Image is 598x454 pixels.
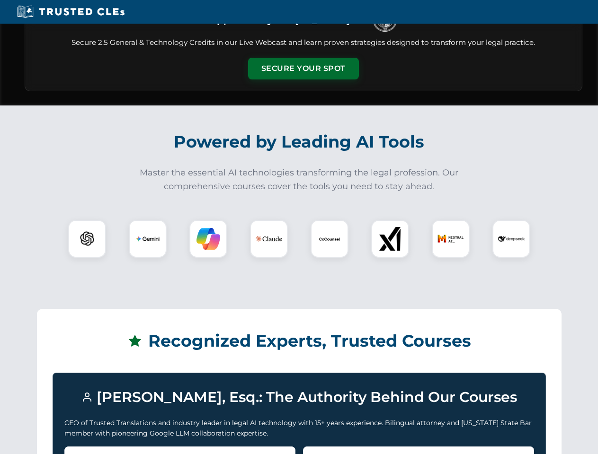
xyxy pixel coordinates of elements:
[14,5,127,19] img: Trusted CLEs
[371,220,409,258] div: xAI
[432,220,470,258] div: Mistral AI
[37,125,562,158] h2: Powered by Leading AI Tools
[498,226,525,252] img: DeepSeek Logo
[250,220,288,258] div: Claude
[492,220,530,258] div: DeepSeek
[53,324,546,358] h2: Recognized Experts, Trusted Courses
[248,58,359,79] button: Secure Your Spot
[196,227,220,251] img: Copilot Logo
[189,220,227,258] div: Copilot
[68,220,106,258] div: ChatGPT
[134,166,465,193] p: Master the essential AI technologies transforming the legal profession. Our comprehensive courses...
[73,225,101,253] img: ChatGPT Logo
[437,226,464,252] img: Mistral AI Logo
[36,37,571,48] p: Secure 2.5 General & Technology Credits in our Live Webcast and learn proven strategies designed ...
[136,227,160,251] img: Gemini Logo
[378,227,402,251] img: xAI Logo
[64,418,534,439] p: CEO of Trusted Translations and industry leader in legal AI technology with 15+ years experience....
[256,226,282,252] img: Claude Logo
[64,384,534,410] h3: [PERSON_NAME], Esq.: The Authority Behind Our Courses
[318,227,341,251] img: CoCounsel Logo
[129,220,167,258] div: Gemini
[311,220,348,258] div: CoCounsel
